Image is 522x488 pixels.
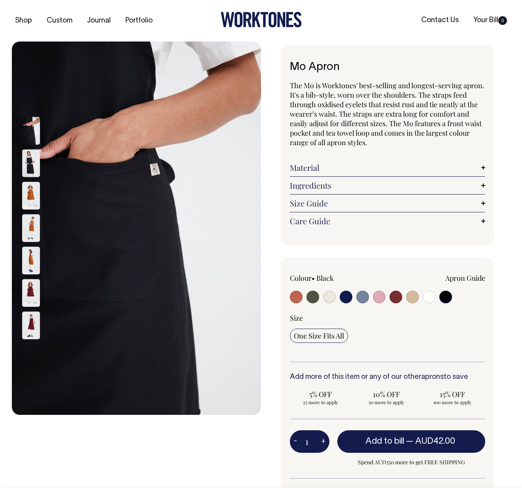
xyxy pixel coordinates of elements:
button: Add to bill —AUD42.00 [337,430,485,452]
img: burgundy [22,312,40,339]
img: burgundy [22,279,40,307]
span: • [312,273,315,283]
label: Black [316,273,334,283]
a: Your Bill0 [470,14,510,27]
button: + [317,434,329,450]
span: 10% OFF [360,390,413,399]
span: — [406,437,457,445]
button: Previous [25,97,37,115]
span: 25 more to apply [294,399,347,405]
a: Contact Us [418,14,462,27]
button: - [290,434,301,450]
h1: Mo Apron [290,61,485,74]
img: rust [22,182,40,210]
a: Portfolio [122,14,156,27]
span: One Size Fits All [294,331,344,340]
img: black [12,42,261,415]
img: rust [22,247,40,274]
input: 5% OFF 25 more to apply [290,387,351,408]
input: 10% OFF 50 more to apply [356,387,417,408]
a: Material [290,163,485,172]
a: Size Guide [290,199,485,208]
img: rust [22,214,40,242]
button: Next [25,342,37,359]
img: black [22,149,40,177]
span: The Mo is Worktones' best-selling and longest-serving apron. It's a bib-style, worn over the shou... [290,81,484,147]
span: 50 more to apply [360,399,413,405]
span: 100 more to apply [426,399,479,405]
h6: Add more of this item or any of our other to save [290,373,485,381]
a: Apron Guide [445,273,485,283]
span: Spend AUD350 more to get FREE SHIPPING [337,458,485,467]
div: Colour [290,273,368,283]
input: 15% OFF 100 more to apply [422,387,483,408]
a: Ingredients [290,181,485,190]
a: Custom [43,14,76,27]
a: Journal [84,14,114,27]
a: aprons [421,374,444,380]
span: 5% OFF [294,390,347,399]
span: 0 [498,16,507,25]
span: 15% OFF [426,390,479,399]
div: Size [290,313,485,323]
input: One Size Fits All [290,329,348,343]
span: AUD42.00 [415,437,455,445]
span: Add to bill [365,437,404,445]
a: Care Guide [290,216,485,226]
img: black [22,117,40,145]
a: Shop [12,14,35,27]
